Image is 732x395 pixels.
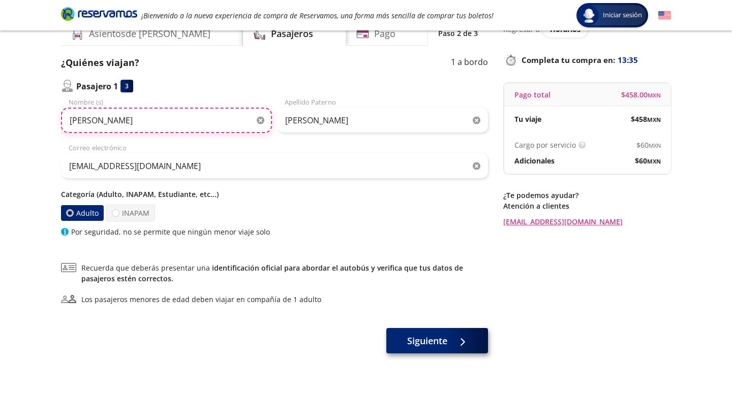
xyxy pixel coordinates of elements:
[81,262,488,284] span: Recuerda que deberás presentar una
[514,114,541,124] p: Tu viaje
[141,11,494,20] em: ¡Bienvenido a la nueva experiencia de compra de Reservamos, una forma más sencilla de comprar tus...
[81,294,321,305] div: Los pasajeros menores de edad deben viajar en compañía de 1 adulto
[81,263,463,283] a: identificación oficial para abordar el autobús y verifica que tus datos de pasajeros estén correc...
[61,6,137,24] a: Brand Logo
[120,80,133,92] div: 3
[503,53,671,67] p: Completa tu compra en :
[61,189,488,200] p: Categoría (Adulto, INAPAM, Estudiante, etc...)
[503,190,671,201] p: ¿Te podemos ayudar?
[621,89,661,100] span: $ 458.00
[647,116,661,123] small: MXN
[649,142,661,149] small: MXN
[386,328,488,353] button: Siguiente
[503,216,671,227] a: [EMAIL_ADDRESS][DOMAIN_NAME]
[648,91,661,99] small: MXN
[407,334,447,348] span: Siguiente
[374,27,395,41] h4: Pago
[514,155,555,166] p: Adicionales
[89,27,210,41] h4: Asientos de [PERSON_NAME]
[438,28,478,39] p: Paso 2 de 3
[647,157,661,165] small: MXN
[61,153,488,179] input: Correo electrónico
[636,140,661,150] span: $ 60
[618,54,638,66] span: 13:35
[503,201,671,211] p: Atención a clientes
[61,56,139,70] p: ¿Quiénes viajan?
[658,9,671,22] button: English
[514,89,551,100] p: Pago total
[61,205,104,221] label: Adulto
[514,140,576,150] p: Cargo por servicio
[71,226,270,237] p: Por seguridad, no se permite que ningún menor viaje solo
[277,108,488,133] input: Apellido Paterno
[599,10,646,20] span: Iniciar sesión
[635,155,661,166] span: $ 60
[61,108,272,133] input: Nombre (s)
[76,80,118,92] p: Pasajero 1
[631,114,661,124] span: $ 458
[271,27,313,41] h4: Pasajeros
[61,6,137,21] i: Brand Logo
[106,205,155,221] label: INAPAM
[451,56,488,70] p: 1 a bordo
